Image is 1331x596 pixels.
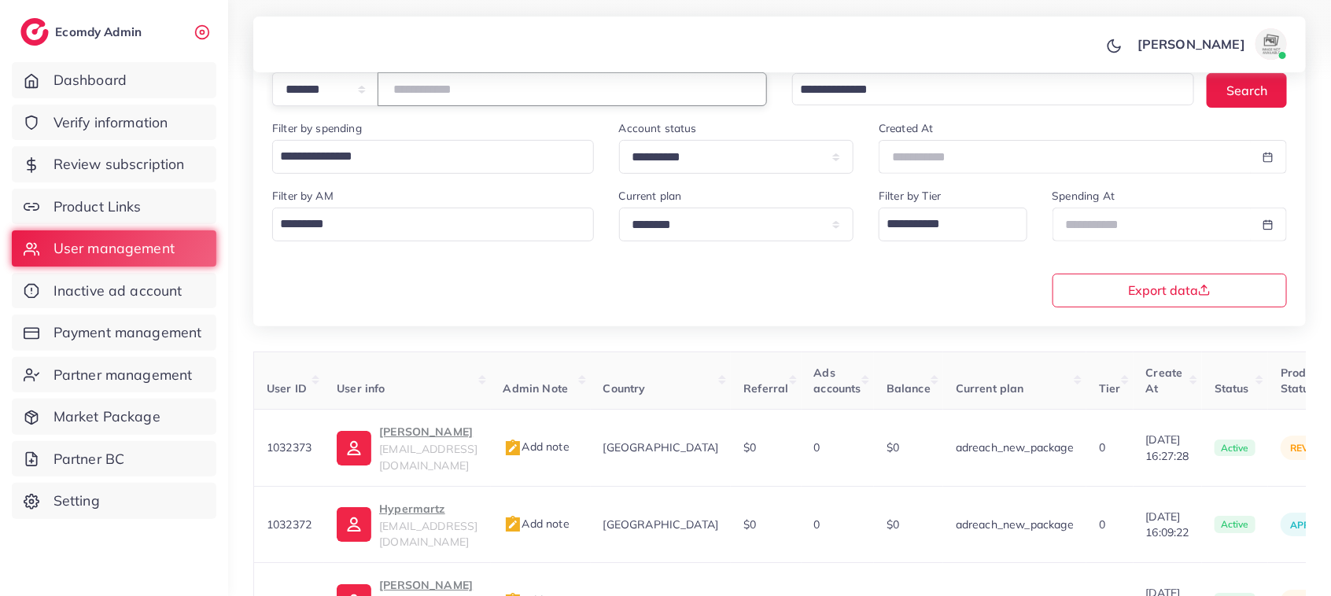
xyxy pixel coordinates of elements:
span: active [1215,516,1255,533]
span: 0 [814,517,820,532]
span: Export data [1128,284,1211,296]
span: Admin Note [503,381,569,395]
span: 0 [1099,440,1105,454]
a: Dashboard [12,62,216,98]
span: Add note [503,517,570,531]
p: Hypermartz [379,499,477,518]
span: Create At [1146,366,1183,395]
span: Ads accounts [814,366,861,395]
label: Filter by AM [272,188,334,204]
span: Verify information [53,112,168,133]
span: 0 [814,440,820,454]
h2: Ecomdy Admin [55,24,146,39]
div: Search for option [792,73,1194,105]
span: [GEOGRAPHIC_DATA] [603,440,719,454]
input: Search for option [881,211,1006,237]
span: Tier [1099,381,1121,395]
a: Partner BC [12,441,216,477]
a: Inactive ad account [12,273,216,309]
span: active [1215,440,1255,457]
span: adreach_new_package [956,517,1074,532]
span: $0 [887,517,899,532]
span: Review subscription [53,154,185,175]
label: Spending At [1053,188,1115,204]
span: Market Package [53,407,160,427]
a: Review subscription [12,146,216,182]
span: $0 [743,517,756,532]
a: Product Links [12,189,216,225]
span: Current plan [956,381,1024,395]
label: Created At [879,120,934,136]
span: $0 [887,440,899,454]
button: Search [1207,73,1287,107]
span: [GEOGRAPHIC_DATA] [603,517,719,532]
label: Account status [619,120,697,136]
span: Partner management [53,365,193,385]
span: Payment management [53,322,202,343]
p: [PERSON_NAME] [1137,35,1245,53]
label: Filter by Tier [879,188,941,204]
img: avatar [1255,28,1287,60]
a: logoEcomdy Admin [20,18,146,46]
span: 0 [1099,517,1105,532]
span: User ID [267,381,307,395]
a: Hypermartz[EMAIL_ADDRESS][DOMAIN_NAME] [337,499,477,550]
span: [EMAIL_ADDRESS][DOMAIN_NAME] [379,519,477,549]
span: Add note [503,440,570,454]
a: Verify information [12,105,216,141]
a: [PERSON_NAME]avatar [1129,28,1293,60]
img: ic-user-info.36bf1079.svg [337,431,371,465]
img: admin_note.cdd0b510.svg [503,439,522,458]
div: Search for option [272,208,594,241]
span: adreach_new_package [956,440,1074,454]
span: Inactive ad account [53,281,183,301]
a: Payment management [12,315,216,351]
label: Filter by spending [272,120,362,136]
input: Search for option [275,143,573,170]
span: User info [337,381,385,395]
a: [PERSON_NAME][EMAIL_ADDRESS][DOMAIN_NAME] [337,422,477,473]
span: [DATE] 16:27:28 [1146,432,1189,464]
span: Referral [743,381,788,395]
span: Product Links [53,197,142,217]
input: Search for option [795,78,1174,102]
span: Product Status [1281,366,1322,395]
img: admin_note.cdd0b510.svg [503,515,522,534]
a: Market Package [12,399,216,435]
span: Partner BC [53,449,125,469]
span: Setting [53,491,100,511]
span: Dashboard [53,70,127,90]
button: Export data [1053,274,1288,307]
span: User management [53,238,175,259]
p: [PERSON_NAME] [379,576,477,594]
div: Search for option [879,208,1027,241]
img: ic-user-info.36bf1079.svg [337,507,371,542]
span: 1032373 [267,440,312,454]
a: User management [12,230,216,267]
div: Search for option [272,140,594,174]
span: [DATE] 16:09:22 [1146,509,1189,541]
span: [EMAIL_ADDRESS][DOMAIN_NAME] [379,442,477,472]
a: Setting [12,483,216,519]
img: logo [20,18,49,46]
a: Partner management [12,357,216,393]
label: Current plan [619,188,682,204]
span: Balance [887,381,931,395]
input: Search for option [275,211,573,237]
span: Status [1215,381,1249,395]
p: [PERSON_NAME] [379,422,477,441]
span: 1032372 [267,517,312,532]
span: Country [603,381,646,395]
span: $0 [743,440,756,454]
